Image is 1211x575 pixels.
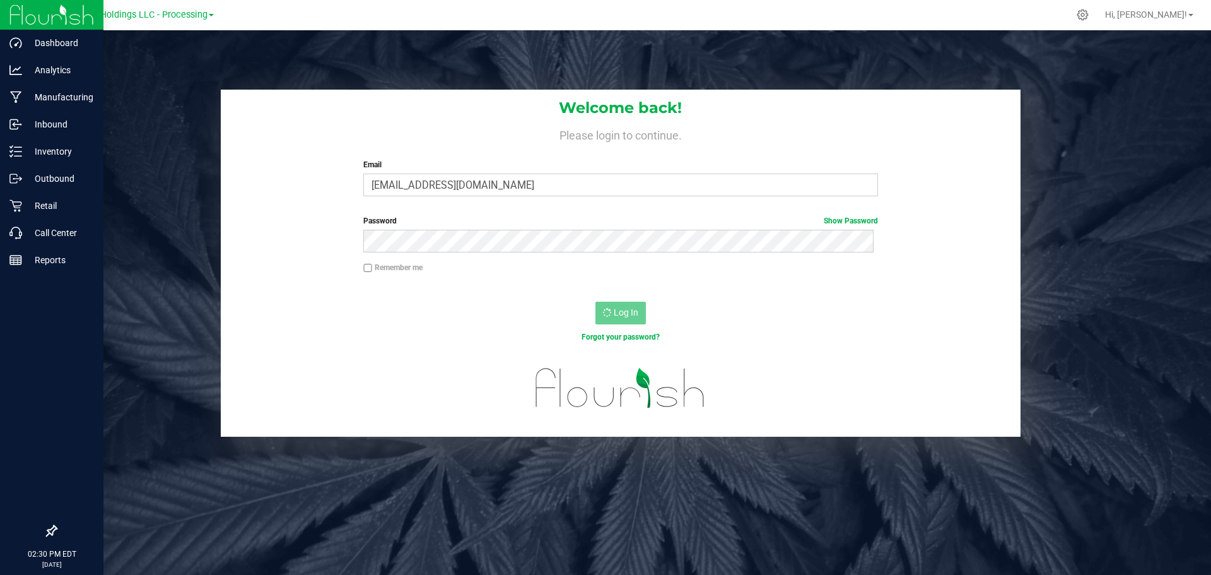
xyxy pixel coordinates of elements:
inline-svg: Inventory [9,145,22,158]
span: Password [363,216,397,225]
button: Log In [595,302,646,324]
p: Inbound [22,117,98,132]
h4: Please login to continue. [221,126,1021,141]
inline-svg: Outbound [9,172,22,185]
span: Riviera Creek Holdings LLC - Processing [44,9,208,20]
span: Log In [614,307,638,317]
p: Reports [22,252,98,268]
inline-svg: Call Center [9,227,22,239]
div: Manage settings [1075,9,1091,21]
img: flourish_logo.svg [520,356,720,420]
inline-svg: Retail [9,199,22,212]
p: Manufacturing [22,90,98,105]
a: Show Password [824,216,878,225]
inline-svg: Manufacturing [9,91,22,104]
p: Analytics [22,62,98,78]
p: Call Center [22,225,98,240]
label: Remember me [363,262,423,273]
a: Forgot your password? [582,333,660,341]
p: Inventory [22,144,98,159]
inline-svg: Dashboard [9,37,22,49]
p: Retail [22,198,98,213]
span: Hi, [PERSON_NAME]! [1105,9,1187,20]
p: [DATE] [6,560,98,569]
label: Email [363,159,877,170]
p: 02:30 PM EDT [6,548,98,560]
inline-svg: Reports [9,254,22,266]
p: Dashboard [22,35,98,50]
p: Outbound [22,171,98,186]
input: Remember me [363,264,372,273]
inline-svg: Inbound [9,118,22,131]
h1: Welcome back! [221,100,1021,116]
inline-svg: Analytics [9,64,22,76]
